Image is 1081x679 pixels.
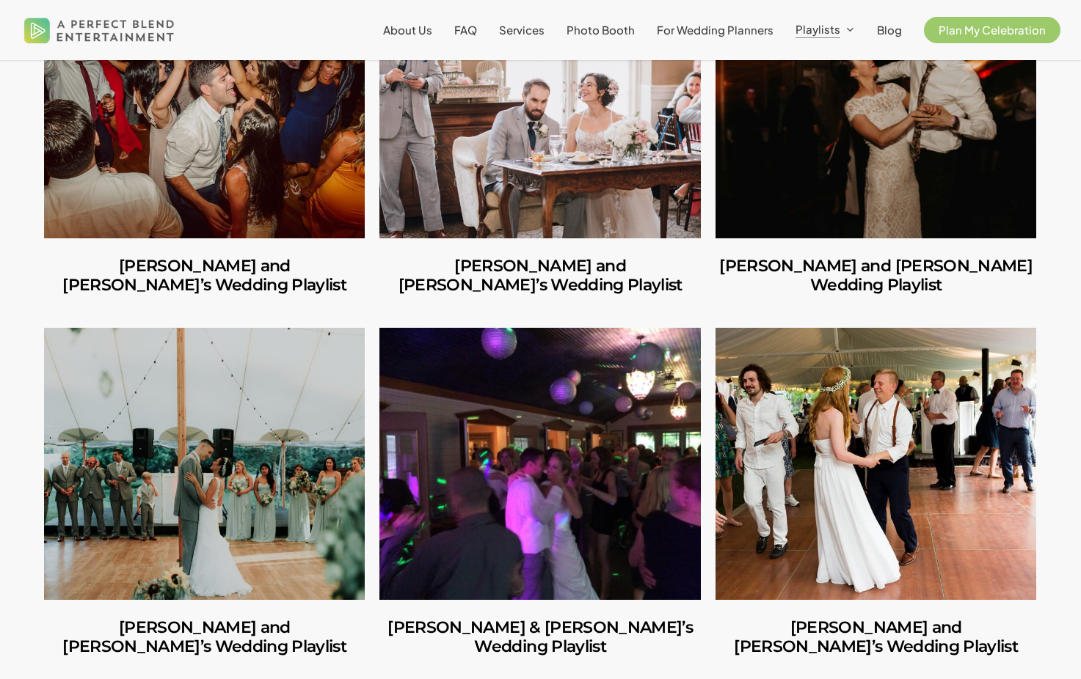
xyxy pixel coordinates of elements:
[716,600,1036,675] a: Emma and Chad’s Wedding Playlist
[383,23,432,37] span: About Us
[44,328,365,599] a: Patrick and Jessica’s Wedding Playlist
[877,23,902,37] span: Blog
[454,24,477,36] a: FAQ
[454,23,477,37] span: FAQ
[657,24,774,36] a: For Wedding Planners
[499,23,545,37] span: Services
[499,24,545,36] a: Services
[379,238,700,314] a: Anthony and Emily’s Wedding Playlist
[796,22,840,36] span: Playlists
[379,600,700,675] a: Shannon & Brian’s Wedding Playlist
[44,238,365,314] a: Caitlin and Julio’s Wedding Playlist
[567,24,635,36] a: Photo Booth
[657,23,774,37] span: For Wedding Planners
[21,6,178,54] img: A Perfect Blend Entertainment
[924,24,1060,36] a: Plan My Celebration
[44,600,365,675] a: Patrick and Jessica’s Wedding Playlist
[716,328,1036,599] a: Emma and Chad’s Wedding Playlist
[877,24,902,36] a: Blog
[796,23,855,37] a: Playlists
[716,238,1036,314] a: Catherine and Tyler’s Wedding Playlist
[567,23,635,37] span: Photo Booth
[383,24,432,36] a: About Us
[379,328,700,599] a: Shannon & Brian’s Wedding Playlist
[939,23,1046,37] span: Plan My Celebration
